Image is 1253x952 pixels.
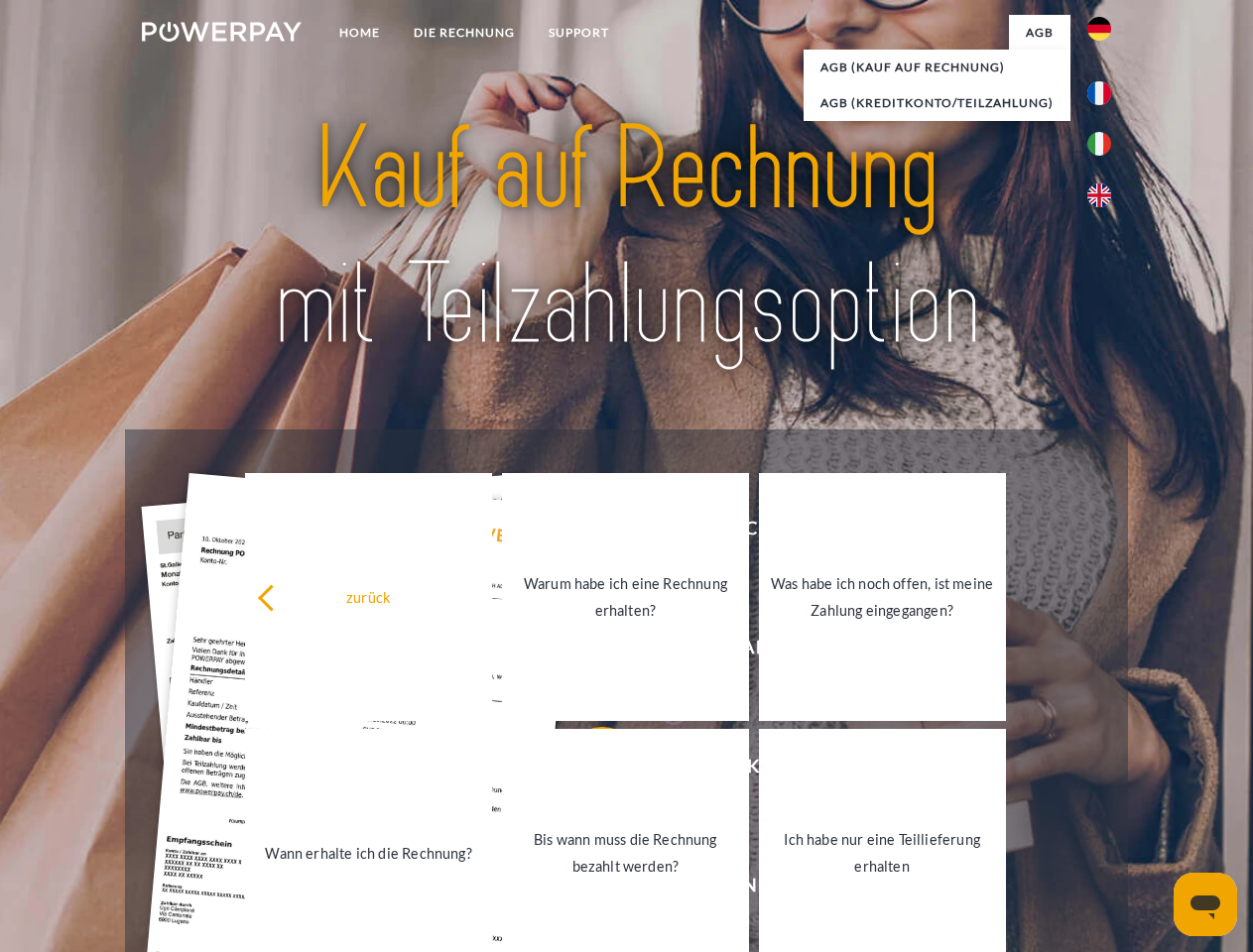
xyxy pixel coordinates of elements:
div: Bis wann muss die Rechnung bezahlt werden? [514,826,737,880]
a: AGB (Kauf auf Rechnung) [804,50,1070,85]
a: Home [322,15,397,51]
a: AGB (Kreditkonto/Teilzahlung) [804,85,1070,121]
div: Ich habe nur eine Teillieferung erhalten [771,826,994,880]
img: fr [1087,81,1111,105]
div: Was habe ich noch offen, ist meine Zahlung eingegangen? [771,570,994,624]
div: Warum habe ich eine Rechnung erhalten? [514,570,737,624]
img: de [1087,17,1111,41]
iframe: Button to launch messaging window [1174,873,1237,936]
div: zurück [257,583,480,610]
img: en [1087,183,1111,207]
a: DIE RECHNUNG [397,15,532,51]
img: it [1087,132,1111,156]
a: SUPPORT [532,15,626,51]
a: Was habe ich noch offen, ist meine Zahlung eingegangen? [759,473,1006,721]
img: title-powerpay_de.svg [189,95,1064,380]
img: logo-powerpay-white.svg [142,22,302,42]
div: Wann erhalte ich die Rechnung? [257,839,480,866]
a: agb [1009,15,1070,51]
